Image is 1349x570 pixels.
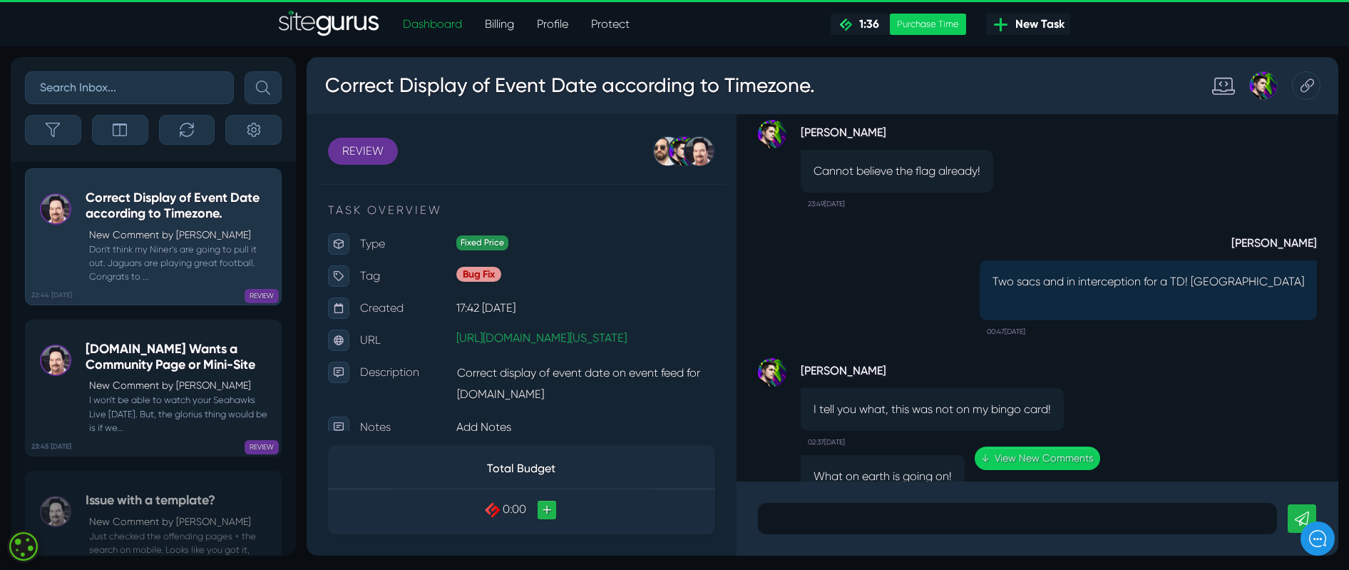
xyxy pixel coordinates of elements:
[501,374,538,397] small: 02:37[DATE]
[230,163,260,173] span: See all
[891,14,928,43] div: Standard
[89,378,274,393] p: New Comment by [PERSON_NAME]
[196,445,220,459] span: 0:00
[245,289,279,303] span: REVIEW
[25,168,282,305] a: 22:44 [DATE] Correct Display of Event Date according to Timezone.New Comment by [PERSON_NAME] Don...
[245,440,279,454] span: REVIEW
[1010,16,1065,33] span: New Task
[31,290,72,301] b: 22:44 [DATE]
[507,106,674,123] p: Cannot believe the flag already!
[21,81,91,108] a: REVIEW
[279,10,380,39] img: Sitegurus Logo
[501,136,538,158] small: 23:49[DATE]
[150,240,409,262] p: 17:42 [DATE]
[53,273,150,294] p: URL
[680,263,719,286] small: 00:47[DATE]
[150,210,195,225] span: Bug Fix
[673,173,1010,195] strong: [PERSON_NAME]
[86,342,274,372] h5: [DOMAIN_NAME] Wants a Community Page or Mini-Site
[231,444,250,462] a: +
[18,10,509,47] h3: Correct Display of Event Date according to Timezone.
[668,390,794,413] a: ↓ View New Comments
[7,530,40,563] div: Cookie consent button
[580,10,641,39] a: Protect
[150,274,320,287] a: [URL][DOMAIN_NAME][US_STATE]
[53,176,150,198] p: Type
[391,10,473,39] a: Dashboard
[150,360,409,381] p: Add Notes
[853,17,879,31] span: 1:36
[985,14,1014,43] div: Copy this Task URL
[21,23,104,46] img: Company Logo
[21,113,264,136] h2: How can we help?
[890,14,966,35] div: Purchase Time
[928,14,971,43] div: Josh Carter
[53,240,150,262] p: Created
[22,241,53,253] span: [DATE]
[86,493,274,509] h5: Issue with a template?
[279,10,380,39] a: SiteGurus
[22,232,263,242] div: [PERSON_NAME] •
[22,222,263,232] div: Thanks!
[150,305,409,349] p: Correct display of event date on event feed for [DOMAIN_NAME]
[494,63,687,84] strong: [PERSON_NAME]
[193,474,235,485] span: Messages
[86,393,274,434] small: I won't be able to watch your Seahawks Live [DATE]. But, the glorius thing would be is if we...
[831,14,966,35] a: 1:36 Purchase Time
[53,305,150,326] p: Description
[507,344,744,361] p: I tell you what, this was not on my bingo card!
[25,320,282,457] a: 23:45 [DATE] [DOMAIN_NAME] Wants a Community Page or Mini-SiteNew Comment by [PERSON_NAME] I won'...
[525,10,580,39] a: Profile
[22,192,51,220] img: US
[986,14,1070,35] a: New Task
[86,190,274,221] h5: Correct Display of Event Date according to Timezone.
[89,514,274,529] p: New Comment by [PERSON_NAME]
[21,145,409,162] p: TASK OVERVIEW
[150,178,202,193] span: Fixed Price
[25,71,234,104] input: Search Inbox...
[89,228,274,243] p: New Comment by [PERSON_NAME]
[473,10,525,39] a: Billing
[25,161,230,175] h2: Recent conversations
[59,474,84,485] span: Home
[86,243,274,284] small: Don't think my Niner's are going to pull it out. Jaguars are playing great football. Congrats to ...
[86,392,344,432] th: Total Budget
[53,208,150,230] p: Tag
[31,442,71,452] b: 23:45 [DATE]
[21,87,264,110] h1: Hello [PERSON_NAME]!
[686,216,997,233] p: Two sacs and in interception for a TD! [GEOGRAPHIC_DATA]
[1301,521,1335,556] iframe: gist-messenger-bubble-iframe
[507,411,645,428] p: What on earth is going on!
[494,301,757,322] strong: [PERSON_NAME]
[53,360,150,381] p: Notes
